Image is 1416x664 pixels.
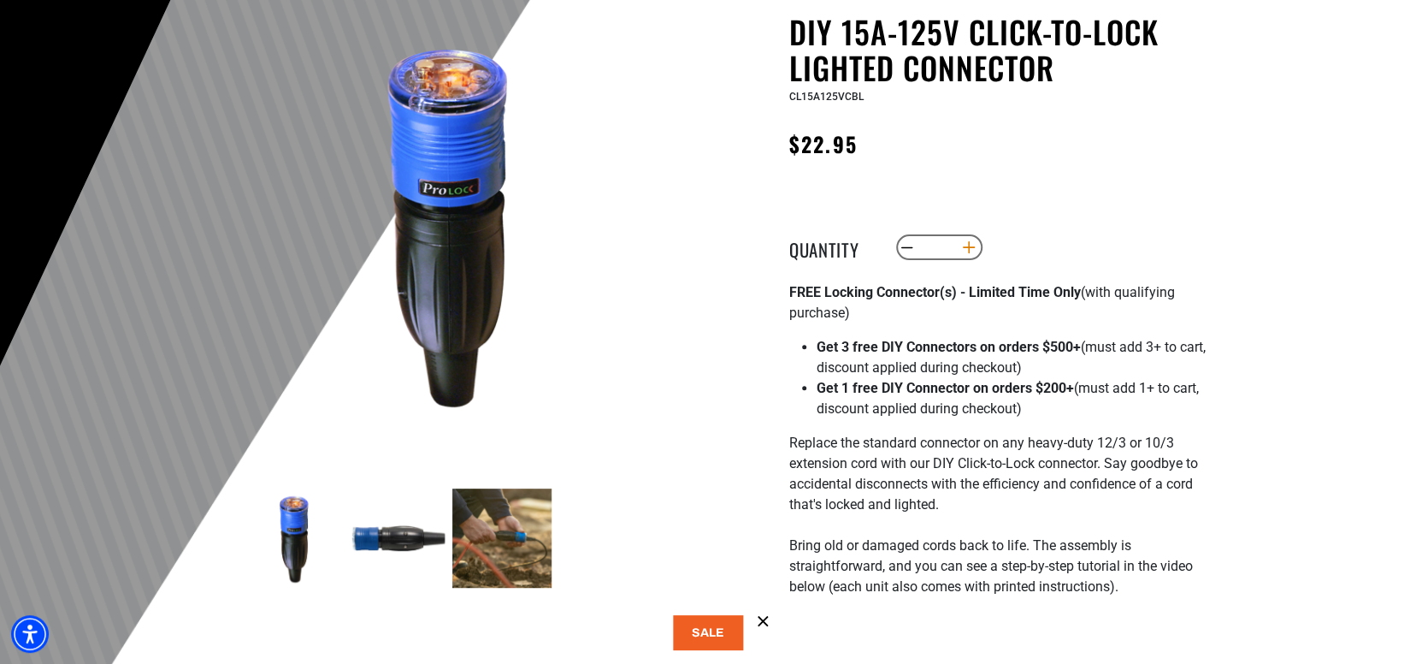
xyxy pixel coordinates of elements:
[789,14,1208,86] h1: DIY 15A-125V Click-to-Lock Lighted Connector
[789,128,857,159] span: $22.95
[789,433,1208,618] p: Replace the standard connector on any heavy-duty 12/3 or 10/3 extension cord with our DIY Click-t...
[817,339,1206,376] span: (must add 3+ to cart, discount applied during checkout)
[817,380,1074,396] strong: Get 1 free DIY Connector on orders $200+
[817,339,1081,355] strong: Get 3 free DIY Connectors on orders $500+
[789,91,864,103] span: CL15A125VCBL
[789,236,875,258] label: Quantity
[817,380,1199,417] span: (must add 1+ to cart, discount applied during checkout)
[11,615,49,653] div: Accessibility Menu
[789,284,1175,321] span: (with qualifying purchase)
[789,284,1081,300] strong: FREE Locking Connector(s) - Limited Time Only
